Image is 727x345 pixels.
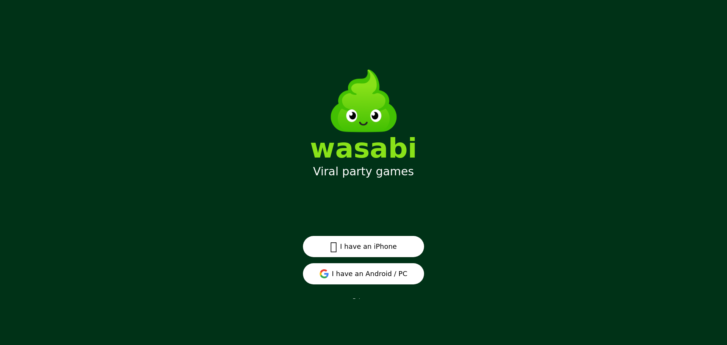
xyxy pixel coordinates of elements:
[310,134,417,162] div: wasabi
[303,263,424,284] button: I have an Android / PC
[313,165,414,178] div: Viral party games
[321,58,406,144] img: Wasabi Mascot
[353,297,374,304] a: Privacy
[303,236,424,257] button: I have an iPhone
[330,240,337,253] span: 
